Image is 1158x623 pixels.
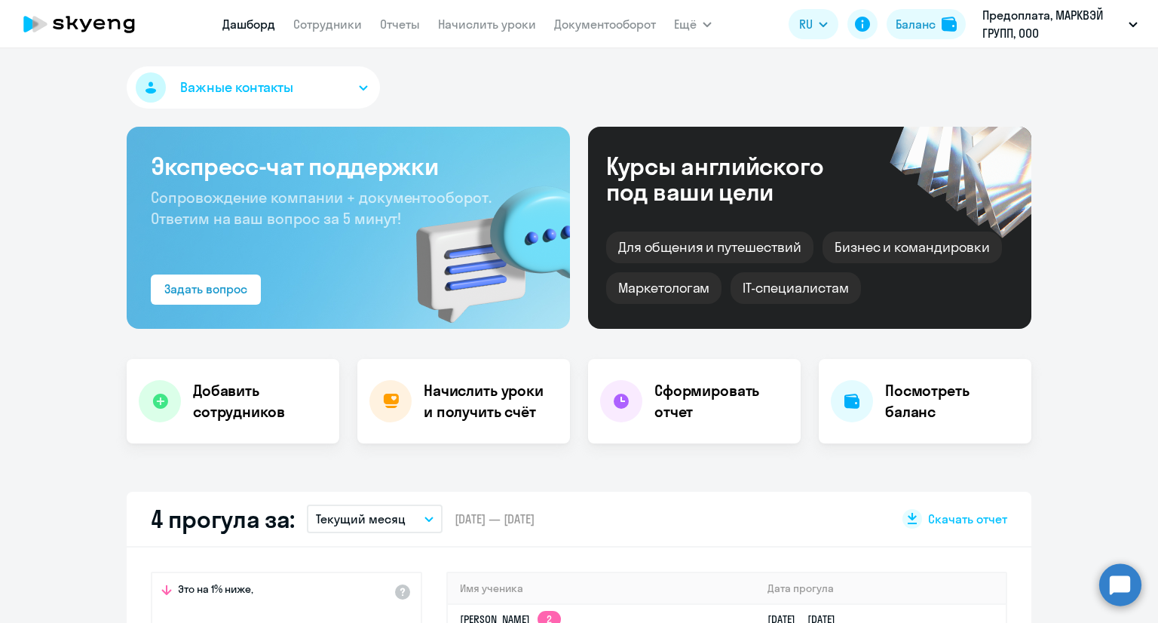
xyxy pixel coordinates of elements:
[731,272,860,304] div: IT-специалистам
[823,232,1002,263] div: Бизнес и командировки
[151,188,492,228] span: Сопровождение компании + документооборот. Ответим на ваш вопрос за 5 минут!
[151,151,546,181] h3: Экспресс-чат поддержки
[438,17,536,32] a: Начислить уроки
[222,17,275,32] a: Дашборд
[424,380,555,422] h4: Начислить уроки и получить счёт
[755,573,1006,604] th: Дата прогула
[896,15,936,33] div: Баланс
[885,380,1019,422] h4: Посмотреть баланс
[316,510,406,528] p: Текущий месяц
[180,78,293,97] span: Важные контакты
[674,15,697,33] span: Ещё
[789,9,838,39] button: RU
[448,573,755,604] th: Имя ученика
[606,272,721,304] div: Маркетологам
[928,511,1007,527] span: Скачать отчет
[164,280,247,298] div: Задать вопрос
[982,6,1123,42] p: Предоплата, МАРКВЭЙ ГРУПП, ООО
[942,17,957,32] img: balance
[193,380,327,422] h4: Добавить сотрудников
[606,232,813,263] div: Для общения и путешествий
[151,504,295,534] h2: 4 прогула за:
[178,582,253,600] span: Это на 1% ниже,
[554,17,656,32] a: Документооборот
[293,17,362,32] a: Сотрудники
[975,6,1145,42] button: Предоплата, МАРКВЭЙ ГРУПП, ООО
[654,380,789,422] h4: Сформировать отчет
[674,9,712,39] button: Ещё
[127,66,380,109] button: Важные контакты
[606,153,864,204] div: Курсы английского под ваши цели
[394,159,570,329] img: bg-img
[307,505,443,533] button: Текущий месяц
[887,9,966,39] button: Балансbalance
[151,275,261,305] button: Задать вопрос
[799,15,813,33] span: RU
[455,511,535,527] span: [DATE] — [DATE]
[380,17,420,32] a: Отчеты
